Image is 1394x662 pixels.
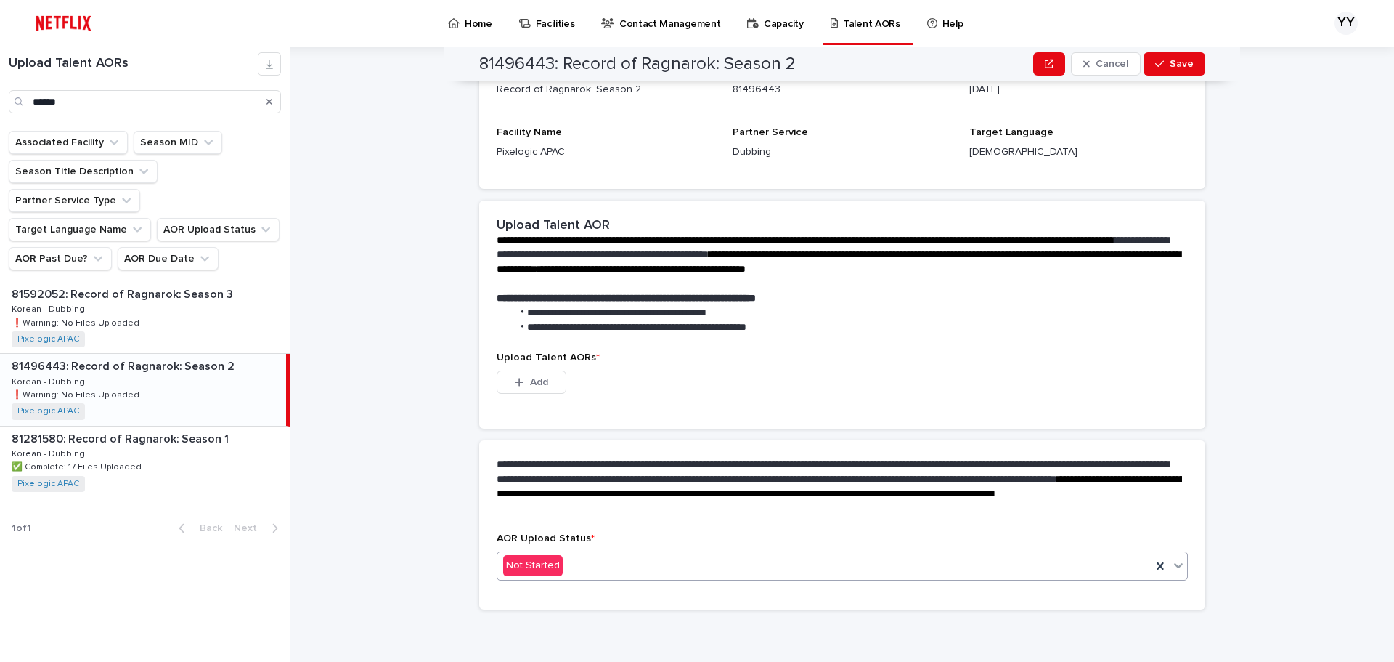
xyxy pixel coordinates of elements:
[29,9,98,38] img: ifQbXi3ZQGMSEF7WDB7W
[1096,59,1128,69] span: Cancel
[12,285,236,302] p: 81592052: Record of Ragnarok: Season 3
[12,315,142,328] p: ❗️Warning: No Files Uploaded
[1170,59,1194,69] span: Save
[497,145,715,160] p: Pixelogic APAC
[969,82,1188,97] p: [DATE]
[134,131,222,154] button: Season MID
[497,533,595,544] span: AOR Upload Status
[9,131,128,154] button: Associated Facility
[733,127,808,137] span: Partner Service
[12,357,237,374] p: 81496443: Record of Ragnarok: Season 2
[12,387,142,400] p: ❗️Warning: No Files Uploaded
[17,479,79,489] a: Pixelogic APAC
[9,189,140,212] button: Partner Service Type
[969,127,1053,137] span: Target Language
[12,374,88,387] p: Korean - Dubbing
[1144,52,1205,76] button: Save
[17,334,79,344] a: Pixelogic APAC
[118,247,219,270] button: AOR Due Date
[157,218,280,241] button: AOR Upload Status
[497,371,566,394] button: Add
[503,555,563,576] div: Not Started
[234,523,266,533] span: Next
[9,56,258,72] h1: Upload Talent AORs
[9,160,158,183] button: Season Title Description
[9,90,281,113] input: Search
[12,459,144,472] p: ✅ Complete: 17 Files Uploaded
[733,145,951,160] p: Dubbing
[497,352,600,363] span: Upload Talent AORs
[12,429,232,446] p: 81281580: Record of Ragnarok: Season 1
[12,446,88,459] p: Korean - Dubbing
[530,377,548,387] span: Add
[497,82,715,97] p: Record of Ragnarok: Season 2
[9,247,112,270] button: AOR Past Due?
[1334,12,1358,35] div: YY
[479,54,796,75] h2: 81496443: Record of Ragnarok: Season 2
[733,82,951,97] p: 81496443
[497,218,610,234] h2: Upload Talent AOR
[167,522,228,535] button: Back
[17,406,79,416] a: Pixelogic APAC
[228,522,290,535] button: Next
[191,523,222,533] span: Back
[12,302,88,315] p: Korean - Dubbing
[1071,52,1141,76] button: Cancel
[497,127,562,137] span: Facility Name
[969,145,1188,160] p: [DEMOGRAPHIC_DATA]
[9,218,151,241] button: Target Language Name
